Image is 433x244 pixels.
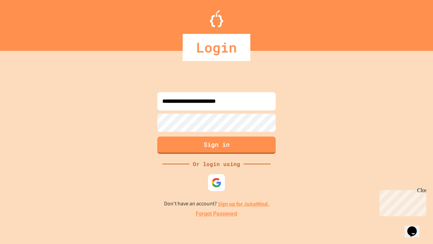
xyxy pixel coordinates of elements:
div: Login [183,34,250,61]
div: Or login using [189,160,244,168]
img: Logo.svg [210,10,223,27]
img: google-icon.svg [211,178,222,188]
p: Don't have an account? [164,200,269,208]
iframe: chat widget [405,217,426,237]
a: Forgot Password [196,210,237,218]
iframe: chat widget [377,187,426,216]
div: Chat with us now!Close [3,3,47,43]
a: Sign up for JuiceMind. [218,200,269,207]
button: Sign in [157,137,276,154]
